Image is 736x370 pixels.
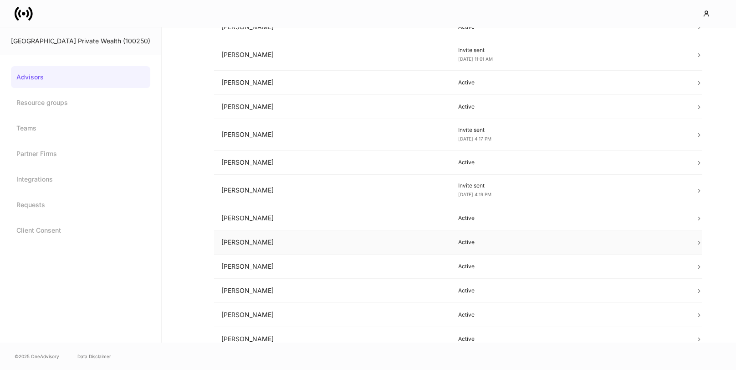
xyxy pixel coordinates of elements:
[11,143,150,165] a: Partner Firms
[15,353,59,360] span: © 2025 OneAdvisory
[458,159,681,166] p: Active
[77,353,111,360] a: Data Disclaimer
[458,214,681,222] p: Active
[458,182,681,189] p: Invite sent
[458,287,681,294] p: Active
[458,239,681,246] p: Active
[458,311,681,318] p: Active
[458,263,681,270] p: Active
[458,23,681,31] p: Active
[214,255,451,279] td: [PERSON_NAME]
[11,92,150,114] a: Resource groups
[458,136,491,141] span: [DATE] 4:17 PM
[458,192,491,197] span: [DATE] 4:19 PM
[214,151,451,175] td: [PERSON_NAME]
[11,168,150,190] a: Integrations
[214,327,451,351] td: [PERSON_NAME]
[11,117,150,139] a: Teams
[458,47,681,54] p: Invite sent
[458,79,681,86] p: Active
[214,206,451,230] td: [PERSON_NAME]
[458,56,493,62] span: [DATE] 11:01 AM
[11,219,150,241] a: Client Consent
[458,335,681,343] p: Active
[214,95,451,119] td: [PERSON_NAME]
[214,175,451,206] td: [PERSON_NAME]
[214,230,451,255] td: [PERSON_NAME]
[214,303,451,327] td: [PERSON_NAME]
[458,103,681,110] p: Active
[214,279,451,303] td: [PERSON_NAME]
[214,39,451,71] td: [PERSON_NAME]
[214,71,451,95] td: [PERSON_NAME]
[11,66,150,88] a: Advisors
[11,36,150,46] div: [GEOGRAPHIC_DATA] Private Wealth (100250)
[11,194,150,216] a: Requests
[214,119,451,151] td: [PERSON_NAME]
[458,126,681,134] p: Invite sent
[214,15,451,39] td: [PERSON_NAME]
